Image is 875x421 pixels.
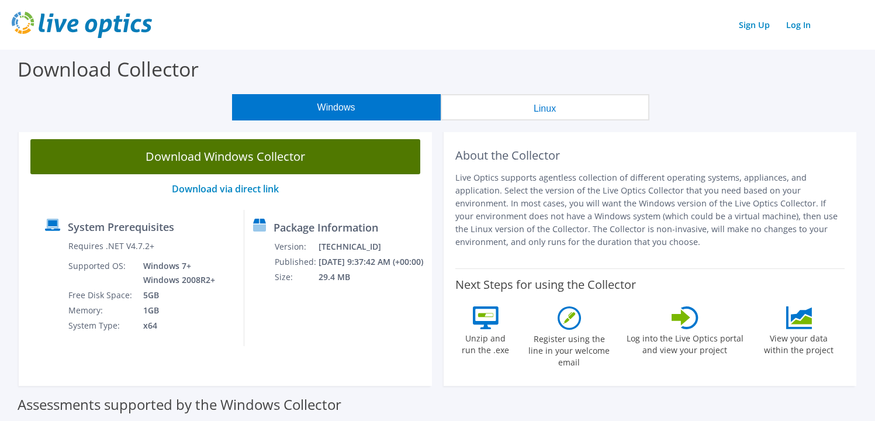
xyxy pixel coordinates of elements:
a: Download via direct link [172,182,279,195]
td: Free Disk Space: [68,288,134,303]
td: [TECHNICAL_ID] [318,239,427,254]
label: Package Information [274,222,378,233]
button: Linux [441,94,649,120]
p: Live Optics supports agentless collection of different operating systems, appliances, and applica... [455,171,845,249]
label: View your data within the project [757,329,841,356]
button: Windows [232,94,441,120]
td: Size: [274,270,318,285]
label: Assessments supported by the Windows Collector [18,399,341,410]
td: 29.4 MB [318,270,427,285]
img: live_optics_svg.svg [12,12,152,38]
td: 5GB [134,288,217,303]
td: 1GB [134,303,217,318]
label: Requires .NET V4.7.2+ [68,240,154,252]
label: Next Steps for using the Collector [455,278,636,292]
label: System Prerequisites [68,221,174,233]
td: System Type: [68,318,134,333]
label: Unzip and run the .exe [459,329,513,356]
td: Version: [274,239,318,254]
a: Sign Up [733,16,776,33]
td: Memory: [68,303,134,318]
label: Download Collector [18,56,199,82]
h2: About the Collector [455,149,845,163]
td: [DATE] 9:37:42 AM (+00:00) [318,254,427,270]
label: Log into the Live Optics portal and view your project [626,329,744,356]
a: Download Windows Collector [30,139,420,174]
label: Register using the line in your welcome email [525,330,613,368]
a: Log In [780,16,817,33]
td: Windows 7+ Windows 2008R2+ [134,258,217,288]
td: Published: [274,254,318,270]
td: x64 [134,318,217,333]
td: Supported OS: [68,258,134,288]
